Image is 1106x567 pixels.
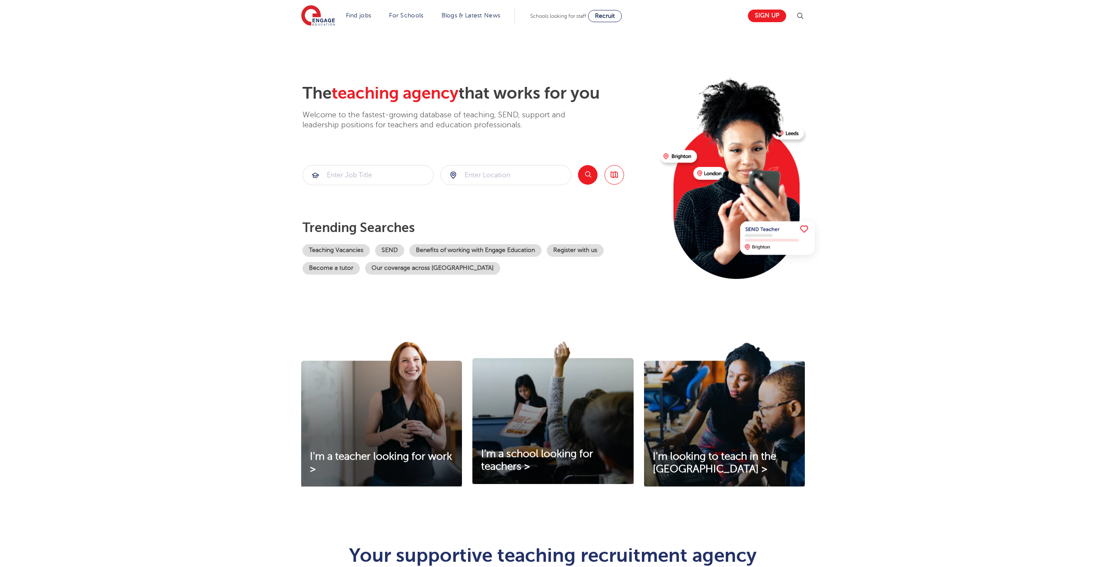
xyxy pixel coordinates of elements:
input: Submit [303,166,433,185]
a: Find jobs [346,12,372,19]
div: Submit [302,165,434,185]
h1: Your supportive teaching recruitment agency [340,546,766,565]
span: I'm a teacher looking for work > [310,451,452,475]
a: Benefits of working with Engage Education [409,244,541,257]
a: For Schools [389,12,423,19]
a: Teaching Vacancies [302,244,370,257]
a: I'm a teacher looking for work > [301,451,462,476]
p: Welcome to the fastest-growing database of teaching, SEND, support and leadership positions for t... [302,110,589,130]
img: I'm a teacher looking for work [301,342,462,487]
a: SEND [375,244,404,257]
a: Register with us [547,244,604,257]
a: Blogs & Latest News [442,12,501,19]
input: Submit [441,166,571,185]
a: Our coverage across [GEOGRAPHIC_DATA] [365,262,500,275]
div: Submit [440,165,571,185]
a: Recruit [588,10,622,22]
span: teaching agency [332,84,458,103]
h2: The that works for you [302,83,653,103]
span: I'm looking to teach in the [GEOGRAPHIC_DATA] > [653,451,776,475]
p: Trending searches [302,220,653,235]
a: Become a tutor [302,262,360,275]
span: Recruit [595,13,615,19]
span: I'm a school looking for teachers > [481,448,593,472]
span: Schools looking for staff [530,13,586,19]
img: Engage Education [301,5,335,27]
a: Sign up [748,10,786,22]
img: I'm a school looking for teachers [472,342,633,484]
a: I'm a school looking for teachers > [472,448,633,473]
a: I'm looking to teach in the [GEOGRAPHIC_DATA] > [644,451,805,476]
button: Search [578,165,598,185]
img: I'm looking to teach in the UK [644,342,805,487]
